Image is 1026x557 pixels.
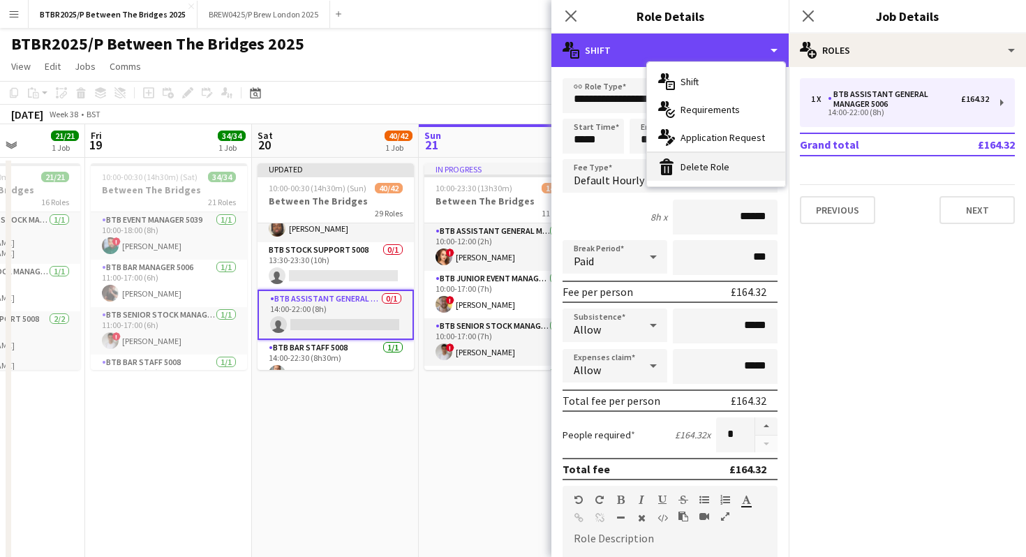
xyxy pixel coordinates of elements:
div: Shift [551,34,789,67]
span: 21 Roles [208,197,236,207]
div: Updated [258,163,414,174]
span: Sat [258,129,273,142]
div: 1 Job [52,142,78,153]
div: Roles [789,34,1026,67]
a: Jobs [69,57,101,75]
button: Ordered List [720,494,730,505]
h3: Between The Bridges [91,184,247,196]
span: Application Request [681,131,765,144]
h1: BTBR2025/P Between The Bridges 2025 [11,34,304,54]
span: Jobs [75,60,96,73]
app-card-role: BTB Bar Staff 50081/111:30-17:30 (6h) [91,355,247,402]
app-card-role: BTB Bar Manager 50061/111:00-17:00 (6h)[PERSON_NAME] [91,260,247,307]
button: Fullscreen [720,511,730,522]
button: Underline [657,494,667,505]
app-card-role: BTB Stock support 50080/113:30-23:30 (10h) [258,242,414,290]
span: 10:00-23:30 (13h30m) [436,183,512,193]
button: Next [939,196,1015,224]
button: Paste as plain text [678,511,688,522]
app-card-role: BTB Assistant General Manager 50061/110:00-12:00 (2h)![PERSON_NAME] [424,223,581,271]
div: 8h x [650,211,667,223]
div: 1 Job [385,142,412,153]
app-card-role: BTB Bar Staff 50081/114:00-22:30 (8h30m)[PERSON_NAME] [258,340,414,387]
app-card-role: BTB Event Manager 50391/110:00-18:00 (8h)![PERSON_NAME] [91,212,247,260]
a: Edit [39,57,66,75]
button: Text Color [741,494,751,505]
app-job-card: Updated10:00-00:30 (14h30m) (Sun)40/42Between The Bridges29 Roles[PERSON_NAME][PERSON_NAME][PERSO... [258,163,414,370]
div: [DATE] [11,107,43,121]
span: ! [446,343,454,352]
span: Allow [574,363,601,377]
span: Week 38 [46,109,81,119]
h3: Role Details [551,7,789,25]
label: People required [563,429,635,441]
div: £164.32 [731,285,766,299]
button: Unordered List [699,494,709,505]
button: Strikethrough [678,494,688,505]
div: Total fee [563,462,610,476]
h3: Between The Bridges [424,195,581,207]
app-card-role: BTB Junior Event Manager 50391/110:00-17:00 (7h)![PERSON_NAME] [424,271,581,318]
button: Redo [595,494,604,505]
button: Horizontal Line [616,512,625,523]
app-card-role: BTB Bar Manager 50061/1 [424,366,581,413]
app-card-role: BTB Senior Stock Manager 50061/110:00-17:00 (7h)![PERSON_NAME] [424,318,581,366]
span: 10:00-00:30 (14h30m) (Sat) [102,172,198,182]
span: 40/42 [375,183,403,193]
button: Italic [637,494,646,505]
span: Fri [91,129,102,142]
span: 20 [255,137,273,153]
div: £164.32 [961,94,989,104]
button: Insert video [699,511,709,522]
span: View [11,60,31,73]
span: 34/34 [208,172,236,182]
button: HTML Code [657,512,667,523]
span: 29 Roles [375,208,403,218]
button: BREW0425/P Brew London 2025 [198,1,330,28]
button: Previous [800,196,875,224]
a: Comms [104,57,147,75]
span: ! [446,248,454,257]
span: ! [112,332,121,341]
app-card-role: BTB Senior Stock Manager 50061/111:00-17:00 (6h)![PERSON_NAME] [91,307,247,355]
app-job-card: In progress10:00-23:30 (13h30m)14/15Between The Bridges11 RolesBTB Assistant General Manager 5006... [424,163,581,370]
span: Allow [574,322,601,336]
td: £164.32 [932,133,1015,156]
td: Grand total [800,133,932,156]
div: Total fee per person [563,394,660,408]
span: Shift [681,75,699,88]
button: Increase [755,417,778,436]
span: 34/34 [218,131,246,141]
div: 1 Job [218,142,245,153]
app-job-card: 10:00-00:30 (14h30m) (Sat)34/34Between The Bridges21 RolesBTB Event Manager 50391/110:00-18:00 (8... [91,163,247,370]
div: 14:00-22:00 (8h) [811,109,989,116]
span: Comms [110,60,141,73]
div: £164.32 [731,394,766,408]
span: Default Hourly Fee 1 [574,173,671,187]
h3: Job Details [789,7,1026,25]
div: 1 x [811,94,828,104]
span: Requirements [681,103,740,116]
button: BTBR2025/P Between The Bridges 2025 [29,1,198,28]
span: 11 Roles [542,208,570,218]
a: View [6,57,36,75]
button: Undo [574,494,583,505]
span: Edit [45,60,61,73]
div: Delete Role [647,153,785,181]
app-card-role: BTB Assistant General Manager 50060/114:00-22:00 (8h) [258,290,414,340]
div: Fee per person [563,285,633,299]
span: 14/15 [542,183,570,193]
div: BTB Assistant General Manager 5006 [828,89,961,109]
span: Paid [574,254,594,268]
span: 10:00-00:30 (14h30m) (Sun) [269,183,366,193]
span: 19 [89,137,102,153]
span: ! [446,296,454,304]
button: Bold [616,494,625,505]
div: £164.32 x [675,429,711,441]
div: £164.32 [729,462,766,476]
div: BST [87,109,101,119]
button: Clear Formatting [637,512,646,523]
span: 21/21 [41,172,69,182]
